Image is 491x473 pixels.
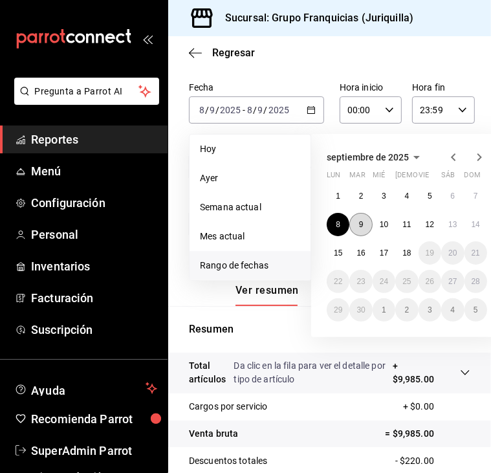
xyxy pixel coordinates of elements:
span: / [264,105,268,115]
abbr: 2 de octubre de 2025 [405,305,409,314]
button: Ver resumen [235,284,299,306]
abbr: 21 de septiembre de 2025 [472,248,480,258]
span: Recomienda Parrot [31,410,157,428]
abbr: 10 de septiembre de 2025 [380,220,388,229]
p: Resumen [189,322,470,337]
span: / [253,105,257,115]
abbr: 28 de septiembre de 2025 [472,277,480,286]
p: Total artículos [189,359,234,386]
abbr: 4 de octubre de 2025 [450,305,455,314]
abbr: 16 de septiembre de 2025 [356,248,365,258]
abbr: 1 de septiembre de 2025 [336,192,340,201]
button: 28 de septiembre de 2025 [464,270,487,293]
p: - $220.00 [395,454,470,468]
span: Ayer [200,171,300,185]
abbr: viernes [419,171,429,184]
span: Rango de fechas [200,259,300,272]
button: 20 de septiembre de 2025 [441,241,464,265]
p: Descuentos totales [189,454,267,468]
label: Fecha [189,83,324,93]
button: septiembre de 2025 [327,149,424,165]
abbr: 3 de octubre de 2025 [428,305,432,314]
button: 10 de septiembre de 2025 [373,213,395,236]
h3: Sucursal: Grupo Franquicias (Juriquilla) [215,10,413,26]
button: 25 de septiembre de 2025 [395,270,418,293]
abbr: 9 de septiembre de 2025 [359,220,364,229]
abbr: 8 de septiembre de 2025 [336,220,340,229]
span: SuperAdmin Parrot [31,442,157,459]
abbr: sábado [441,171,455,184]
abbr: 6 de septiembre de 2025 [450,192,455,201]
span: Mes actual [200,230,300,243]
button: 2 de octubre de 2025 [395,298,418,322]
abbr: 1 de octubre de 2025 [382,305,386,314]
abbr: martes [349,171,365,184]
button: 27 de septiembre de 2025 [441,270,464,293]
button: 12 de septiembre de 2025 [419,213,441,236]
button: 13 de septiembre de 2025 [441,213,464,236]
button: 5 de octubre de 2025 [464,298,487,322]
button: 14 de septiembre de 2025 [464,213,487,236]
button: 15 de septiembre de 2025 [327,241,349,265]
button: 6 de septiembre de 2025 [441,184,464,208]
span: - [243,105,245,115]
abbr: 25 de septiembre de 2025 [402,277,411,286]
input: ---- [219,105,241,115]
button: 29 de septiembre de 2025 [327,298,349,322]
abbr: 26 de septiembre de 2025 [426,277,434,286]
button: 23 de septiembre de 2025 [349,270,372,293]
span: Personal [31,226,157,243]
button: 16 de septiembre de 2025 [349,241,372,265]
span: Inventarios [31,258,157,275]
div: navigation tabs [235,284,386,306]
abbr: jueves [395,171,472,184]
button: 3 de octubre de 2025 [419,298,441,322]
button: 11 de septiembre de 2025 [395,213,418,236]
button: 24 de septiembre de 2025 [373,270,395,293]
button: 2 de septiembre de 2025 [349,184,372,208]
span: Regresar [212,47,255,59]
abbr: 20 de septiembre de 2025 [448,248,457,258]
button: 19 de septiembre de 2025 [419,241,441,265]
button: 4 de septiembre de 2025 [395,184,418,208]
button: 3 de septiembre de 2025 [373,184,395,208]
abbr: 24 de septiembre de 2025 [380,277,388,286]
button: 5 de septiembre de 2025 [419,184,441,208]
input: -- [199,105,205,115]
input: -- [257,105,264,115]
p: Da clic en la fila para ver el detalle por tipo de artículo [234,359,393,386]
span: Semana actual [200,201,300,214]
button: 30 de septiembre de 2025 [349,298,372,322]
button: 17 de septiembre de 2025 [373,241,395,265]
button: 26 de septiembre de 2025 [419,270,441,293]
button: 8 de septiembre de 2025 [327,213,349,236]
button: 1 de septiembre de 2025 [327,184,349,208]
span: Menú [31,162,157,180]
abbr: 14 de septiembre de 2025 [472,220,480,229]
button: 22 de septiembre de 2025 [327,270,349,293]
button: 4 de octubre de 2025 [441,298,464,322]
abbr: 12 de septiembre de 2025 [426,220,434,229]
abbr: 30 de septiembre de 2025 [356,305,365,314]
abbr: 23 de septiembre de 2025 [356,277,365,286]
abbr: 15 de septiembre de 2025 [334,248,342,258]
abbr: lunes [327,171,340,184]
abbr: 5 de octubre de 2025 [474,305,478,314]
span: / [215,105,219,115]
span: Facturación [31,289,157,307]
abbr: 3 de septiembre de 2025 [382,192,386,201]
abbr: miércoles [373,171,385,184]
p: + $0.00 [403,400,470,413]
abbr: domingo [464,171,481,184]
p: = $9,985.00 [386,427,470,441]
span: Configuración [31,194,157,212]
abbr: 11 de septiembre de 2025 [402,220,411,229]
abbr: 18 de septiembre de 2025 [402,248,411,258]
abbr: 17 de septiembre de 2025 [380,248,388,258]
span: Suscripción [31,321,157,338]
label: Hora inicio [340,83,402,93]
span: Reportes [31,131,157,148]
button: Pregunta a Parrot AI [14,78,159,105]
input: ---- [268,105,290,115]
abbr: 29 de septiembre de 2025 [334,305,342,314]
